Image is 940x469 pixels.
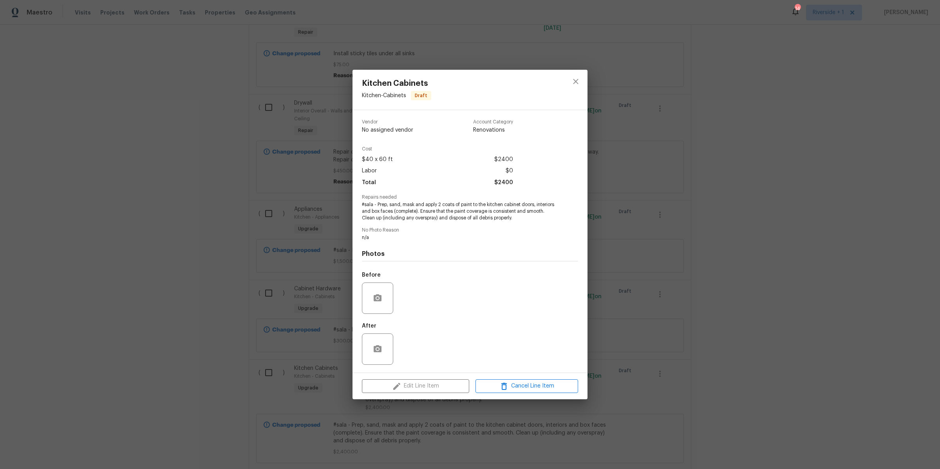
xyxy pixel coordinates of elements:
span: Total [362,177,376,188]
span: n/a [362,234,557,241]
span: Labor [362,165,377,177]
span: Draft [412,92,430,100]
h5: After [362,323,376,329]
span: Cancel Line Item [478,381,576,391]
span: $40 x 60 ft [362,154,393,165]
span: $2400 [494,154,513,165]
div: 14 [795,5,800,13]
span: Cost [362,147,513,152]
span: Repairs needed [362,195,578,200]
span: Kitchen - Cabinets [362,93,406,98]
span: $2400 [494,177,513,188]
span: Kitchen Cabinets [362,79,431,88]
span: No Photo Reason [362,228,578,233]
button: Cancel Line Item [475,379,578,393]
span: Renovations [473,126,513,134]
h5: Before [362,272,381,278]
span: #sala - Prep, sand, mask and apply 2 coats of paint to the kitchen cabinet doors, interiors and b... [362,201,557,221]
span: Vendor [362,120,413,125]
button: close [566,72,585,91]
span: Account Category [473,120,513,125]
span: $0 [506,165,513,177]
h4: Photos [362,250,578,258]
span: No assigned vendor [362,126,413,134]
